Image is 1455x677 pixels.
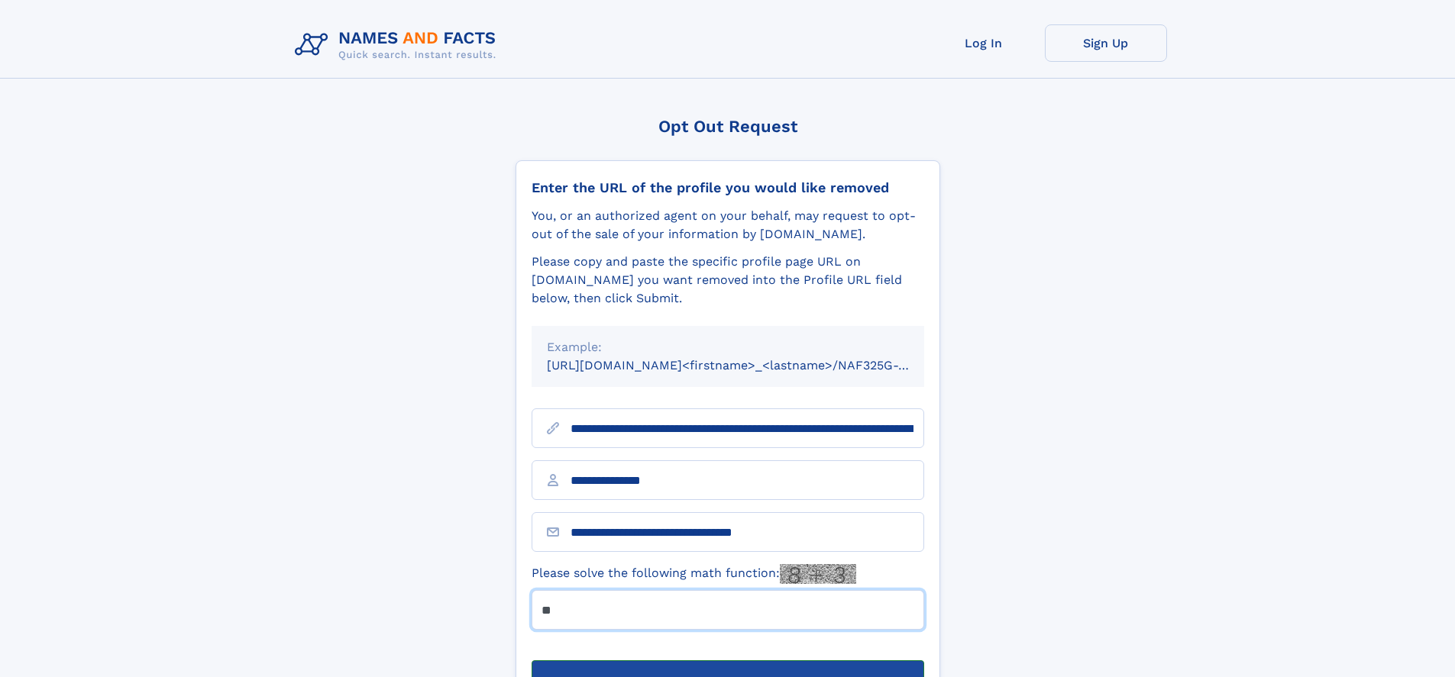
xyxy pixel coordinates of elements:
[547,338,909,356] div: Example:
[289,24,509,66] img: Logo Names and Facts
[532,564,856,584] label: Please solve the following math function:
[532,179,924,196] div: Enter the URL of the profile you would like removed
[532,253,924,308] div: Please copy and paste the specific profile page URL on [DOMAIN_NAME] you want removed into the Pr...
[516,117,940,136] div: Opt Out Request
[547,358,953,372] small: [URL][DOMAIN_NAME]<firstname>_<lastname>/NAF325G-xxxxxxxx
[923,24,1045,62] a: Log In
[532,207,924,243] div: You, or an authorized agent on your behalf, may request to opt-out of the sale of your informatio...
[1045,24,1167,62] a: Sign Up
